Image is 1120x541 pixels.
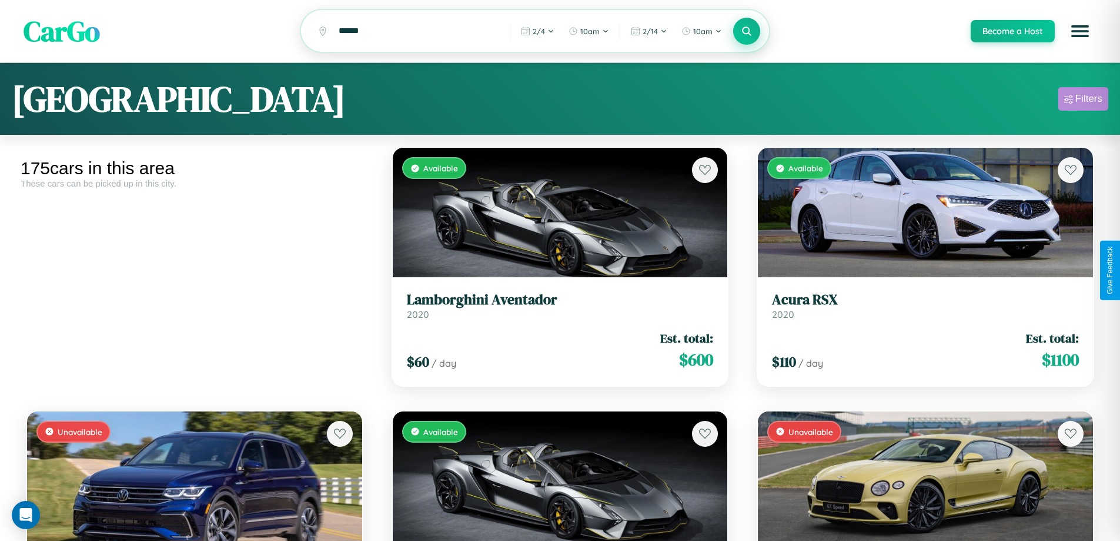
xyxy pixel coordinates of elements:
[432,357,456,369] span: / day
[12,501,40,529] div: Open Intercom Messenger
[1026,330,1079,347] span: Est. total:
[625,22,673,41] button: 2/14
[772,291,1079,308] h3: Acura RSX
[407,308,429,320] span: 2020
[12,75,346,123] h1: [GEOGRAPHIC_DATA]
[58,427,102,437] span: Unavailable
[533,26,545,36] span: 2 / 4
[24,12,100,51] span: CarGo
[798,357,823,369] span: / day
[676,22,728,41] button: 10am
[679,348,713,371] span: $ 600
[407,291,714,308] h3: Lamborghini Aventador
[643,26,658,36] span: 2 / 14
[515,22,560,41] button: 2/4
[772,352,796,371] span: $ 110
[407,291,714,320] a: Lamborghini Aventador2020
[423,163,458,173] span: Available
[407,352,429,371] span: $ 60
[1075,93,1102,105] div: Filters
[788,163,823,173] span: Available
[772,291,1079,320] a: Acura RSX2020
[772,308,794,320] span: 2020
[423,427,458,437] span: Available
[580,26,600,36] span: 10am
[788,427,833,437] span: Unavailable
[1058,87,1108,111] button: Filters
[971,20,1055,42] button: Become a Host
[563,22,615,41] button: 10am
[21,158,369,178] div: 175 cars in this area
[693,26,713,36] span: 10am
[1106,247,1114,294] div: Give Feedback
[21,178,369,188] div: These cars can be picked up in this city.
[1064,15,1096,48] button: Open menu
[1042,348,1079,371] span: $ 1100
[660,330,713,347] span: Est. total:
